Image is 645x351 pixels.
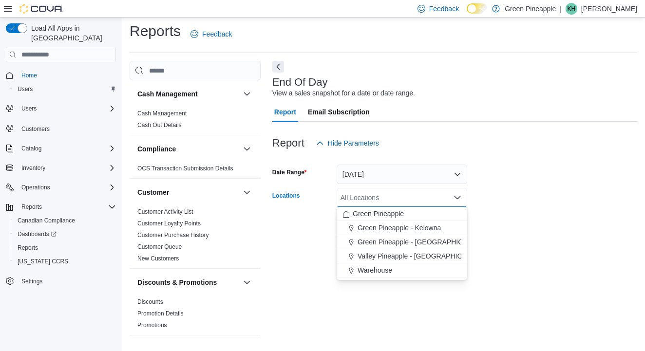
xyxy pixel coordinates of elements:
[18,123,54,135] a: Customers
[21,145,41,152] span: Catalog
[18,275,116,287] span: Settings
[358,237,486,247] span: Green Pineapple - [GEOGRAPHIC_DATA]
[2,68,120,82] button: Home
[10,82,120,96] button: Users
[10,227,120,241] a: Dashboards
[10,241,120,255] button: Reports
[137,110,187,117] a: Cash Management
[308,102,370,122] span: Email Subscription
[6,64,116,314] nav: Complex example
[2,142,120,155] button: Catalog
[18,122,116,134] span: Customers
[454,194,461,202] button: Close list of options
[14,215,116,226] span: Canadian Compliance
[21,125,50,133] span: Customers
[241,143,253,155] button: Compliance
[505,3,556,15] p: Green Pineapple
[14,256,72,267] a: [US_STATE] CCRS
[18,230,57,238] span: Dashboards
[337,221,467,235] button: Green Pineapple - Kelowna
[2,200,120,214] button: Reports
[337,249,467,263] button: Valley Pineapple - [GEOGRAPHIC_DATA]
[337,207,467,277] div: Choose from the following options
[21,105,37,112] span: Users
[337,165,467,184] button: [DATE]
[560,3,562,15] p: |
[18,244,38,252] span: Reports
[328,138,379,148] span: Hide Parameters
[130,163,261,178] div: Compliance
[18,182,116,193] span: Operations
[14,83,37,95] a: Users
[14,256,116,267] span: Washington CCRS
[2,121,120,135] button: Customers
[18,143,116,154] span: Catalog
[137,187,239,197] button: Customer
[137,255,179,262] a: New Customers
[2,274,120,288] button: Settings
[137,187,169,197] h3: Customer
[130,21,181,41] h1: Reports
[137,144,239,154] button: Compliance
[14,215,79,226] a: Canadian Compliance
[137,89,239,99] button: Cash Management
[137,322,167,329] a: Promotions
[2,102,120,115] button: Users
[18,143,45,154] button: Catalog
[14,228,60,240] a: Dashboards
[2,161,120,175] button: Inventory
[18,103,116,114] span: Users
[241,186,253,198] button: Customer
[429,4,459,14] span: Feedback
[137,220,201,227] a: Customer Loyalty Points
[272,76,328,88] h3: End Of Day
[274,102,296,122] span: Report
[14,242,116,254] span: Reports
[10,214,120,227] button: Canadian Compliance
[568,3,576,15] span: KH
[21,72,37,79] span: Home
[272,137,304,149] h3: Report
[21,184,50,191] span: Operations
[18,182,54,193] button: Operations
[312,133,383,153] button: Hide Parameters
[19,4,63,14] img: Cova
[18,85,33,93] span: Users
[18,258,68,265] span: [US_STATE] CCRS
[14,228,116,240] span: Dashboards
[27,23,116,43] span: Load All Apps in [GEOGRAPHIC_DATA]
[358,251,485,261] span: Valley Pineapple - [GEOGRAPHIC_DATA]
[137,277,239,287] button: Discounts & Promotions
[272,168,307,176] label: Date Range
[18,162,49,174] button: Inventory
[18,201,46,213] button: Reports
[2,181,120,194] button: Operations
[337,207,467,221] button: Green Pineapple
[21,277,42,285] span: Settings
[187,24,236,44] a: Feedback
[241,277,253,288] button: Discounts & Promotions
[18,217,75,224] span: Canadian Compliance
[137,89,198,99] h3: Cash Management
[202,29,232,39] span: Feedback
[358,223,441,233] span: Green Pineapple - Kelowna
[137,232,209,239] a: Customer Purchase History
[18,69,116,81] span: Home
[130,296,261,335] div: Discounts & Promotions
[18,276,46,287] a: Settings
[137,298,163,305] a: Discounts
[10,255,120,268] button: [US_STATE] CCRS
[18,70,41,81] a: Home
[358,265,392,275] span: Warehouse
[137,243,182,250] a: Customer Queue
[566,3,577,15] div: Karin Hamm
[18,201,116,213] span: Reports
[137,122,182,129] a: Cash Out Details
[18,162,116,174] span: Inventory
[467,3,487,14] input: Dark Mode
[18,103,40,114] button: Users
[130,206,261,268] div: Customer
[581,3,637,15] p: [PERSON_NAME]
[21,164,45,172] span: Inventory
